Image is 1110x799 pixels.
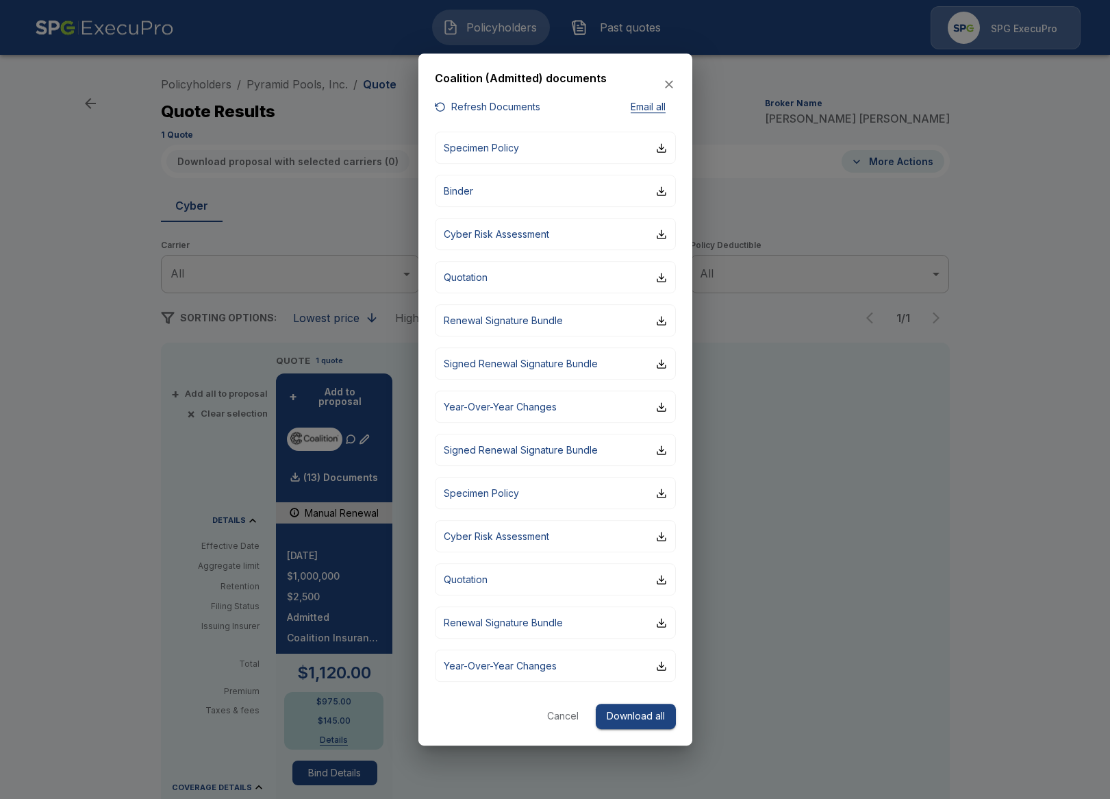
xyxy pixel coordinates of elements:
[444,184,473,198] p: Binder
[621,99,676,116] button: Email all
[435,606,676,639] button: Renewal Signature Bundle
[435,70,607,88] h6: Coalition (Admitted) documents
[444,356,598,371] p: Signed Renewal Signature Bundle
[435,434,676,466] button: Signed Renewal Signature Bundle
[435,175,676,207] button: Binder
[444,572,488,587] p: Quotation
[435,261,676,293] button: Quotation
[596,704,676,729] button: Download all
[444,615,563,630] p: Renewal Signature Bundle
[444,486,519,500] p: Specimen Policy
[435,563,676,595] button: Quotation
[444,443,598,457] p: Signed Renewal Signature Bundle
[444,313,563,328] p: Renewal Signature Bundle
[435,347,676,380] button: Signed Renewal Signature Bundle
[444,270,488,284] p: Quotation
[444,529,549,543] p: Cyber Risk Assessment
[444,659,557,673] p: Year-Over-Year Changes
[435,132,676,164] button: Specimen Policy
[435,99,540,116] button: Refresh Documents
[435,391,676,423] button: Year-Over-Year Changes
[444,140,519,155] p: Specimen Policy
[541,704,585,729] button: Cancel
[444,399,557,414] p: Year-Over-Year Changes
[444,227,549,241] p: Cyber Risk Assessment
[435,304,676,336] button: Renewal Signature Bundle
[435,218,676,250] button: Cyber Risk Assessment
[435,520,676,552] button: Cyber Risk Assessment
[435,477,676,509] button: Specimen Policy
[435,650,676,682] button: Year-Over-Year Changes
